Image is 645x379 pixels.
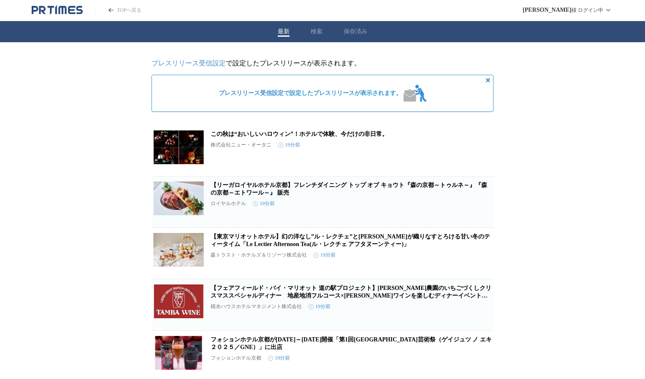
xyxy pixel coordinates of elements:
p: 森トラスト・ホテルズ＆リゾーツ株式会社 [211,252,307,259]
p: 積水ハウスホテルマネジメント株式会社 [211,303,302,310]
time: 19分前 [309,303,331,310]
time: 19分前 [253,200,275,207]
a: プレスリリース受信設定 [219,90,284,96]
button: 保存済み [344,28,367,35]
button: 検索 [311,28,322,35]
button: 最新 [278,28,290,35]
button: 非表示にする [483,75,493,85]
p: ロイヤルホテル [211,200,246,207]
a: この秋は“おいしいハロウィン”！ホテルで体験、今だけの非日常。 [211,131,388,137]
a: PR TIMESのトップページはこちら [32,5,83,15]
p: で設定したプレスリリースが表示されます。 [152,59,493,68]
a: 【リーガロイヤルホテル京都】フレンチダイニング トップ オブ キョウト『森の京都～トゥルネ～』『森の京都～エトワール～』 販売 [211,182,487,196]
time: 19分前 [278,141,300,149]
span: で設定したプレスリリースが表示されます。 [219,89,402,97]
p: 株式会社ニュー・オータニ [211,141,271,149]
a: プレスリリース受信設定 [152,60,226,67]
span: [PERSON_NAME] [523,7,572,14]
a: PR TIMESのトップページはこちら [95,7,141,14]
p: フォションホテル京都 [211,355,261,362]
time: 19分前 [268,355,290,362]
img: この秋は“おいしいハロウィン”！ホテルで体験、今だけの非日常。 [153,130,204,164]
img: フォションホテル京都が10月14日～11月3日開催「第1回京都駅ビル芸術祭（ゲイジュツ ノ エキ ２０２５／GNE）」に出店 [153,336,204,370]
time: 19分前 [314,252,336,259]
img: 【フェアフィールド・バイ・マリオット 道の駅プロジェクト】誠志郎農園のいちごづくしクリスマススペシャルディナー 地産地消フルコース×丹波ワインを楽しむディナーイベント開催！ [153,284,204,318]
a: フォションホテル京都が[DATE]～[DATE]開催「第1回[GEOGRAPHIC_DATA]芸術祭（ゲイジュツ ノ エキ ２０２５／GNE）」に出店 [211,336,498,350]
img: 【東京マリオットホテル】幻の洋なし”ル・レクチェ”とバニラ・キャラメルが織りなすとろける甘い冬のティータイム「Le Lectier Afternoon Tea(ル・レクチェ アフタヌーンティー)」 [153,233,204,267]
img: 【リーガロイヤルホテル京都】フレンチダイニング トップ オブ キョウト『森の京都～トゥルネ～』『森の京都～エトワール～』 販売 [153,181,204,215]
a: 【フェアフィールド・バイ・マリオット 道の駅プロジェクト】[PERSON_NAME]農園のいちごづくしクリスマススペシャルディナー 地産地消フルコース×[PERSON_NAME]ワインを楽しむデ... [211,285,491,306]
a: 【東京マリオットホテル】幻の洋なし”ル・レクチェ”と[PERSON_NAME]が織りなすとろける甘い冬のティータイム「Le Lectier Afternoon Tea(ル・レクチェ アフタヌーン... [211,233,490,247]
